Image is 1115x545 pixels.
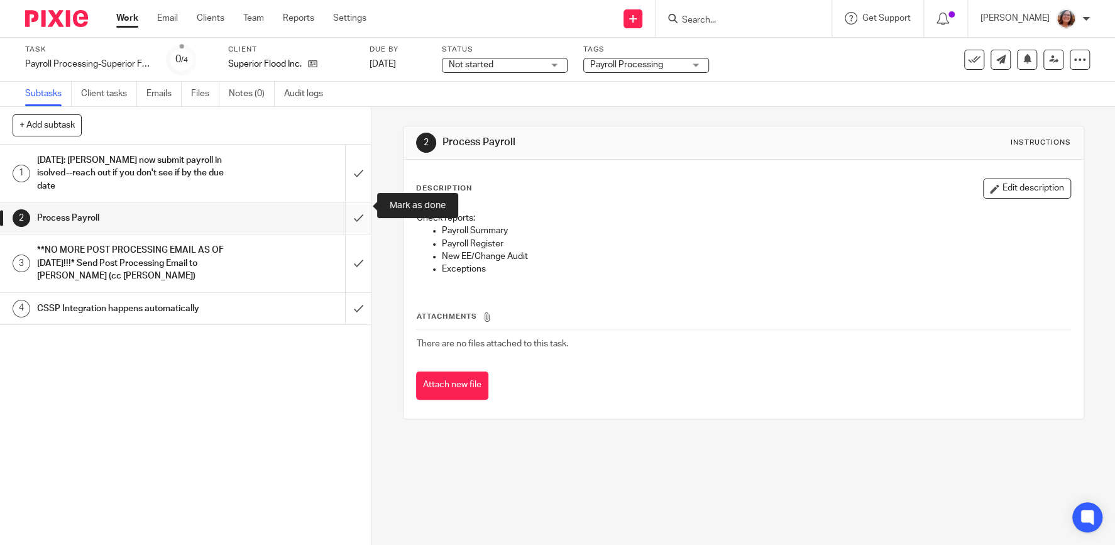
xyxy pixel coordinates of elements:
[243,12,264,25] a: Team
[13,255,30,272] div: 3
[191,82,219,106] a: Files
[228,58,302,70] p: Superior Flood Inc.
[416,372,488,400] button: Attach new file
[1011,138,1071,148] div: Instructions
[157,12,178,25] a: Email
[37,151,234,195] h1: [DATE]: [PERSON_NAME] now submit payroll in isolved--reach out if you don't see if by the due date
[13,300,30,317] div: 4
[370,45,426,55] label: Due by
[449,60,493,69] span: Not started
[13,209,30,227] div: 2
[980,12,1050,25] p: [PERSON_NAME]
[442,263,1070,275] p: Exceptions
[283,12,314,25] a: Reports
[681,15,794,26] input: Search
[81,82,137,106] a: Client tasks
[37,241,234,285] h1: **NO MORE POST PROCESSING EMAIL AS OF [DATE]!!!* Send Post Processing Email to [PERSON_NAME] (cc ...
[37,299,234,318] h1: CSSP Integration happens automatically
[442,250,1070,263] p: New EE/Change Audit
[146,82,182,106] a: Emails
[13,165,30,182] div: 1
[25,58,151,70] div: Payroll Processing-Superior Flood-Semi-Monthly -Salary 1 (EOM)
[284,82,332,106] a: Audit logs
[228,45,354,55] label: Client
[25,10,88,27] img: Pixie
[175,52,188,67] div: 0
[37,209,234,228] h1: Process Payroll
[181,57,188,63] small: /4
[116,12,138,25] a: Work
[417,212,1070,224] p: Check reports:
[1056,9,1076,29] img: LB%20Reg%20Headshot%208-2-23.jpg
[417,339,568,348] span: There are no files attached to this task.
[442,45,568,55] label: Status
[583,45,709,55] label: Tags
[333,12,366,25] a: Settings
[590,60,663,69] span: Payroll Processing
[442,238,1070,250] p: Payroll Register
[442,136,770,149] h1: Process Payroll
[417,313,477,320] span: Attachments
[229,82,275,106] a: Notes (0)
[416,133,436,153] div: 2
[370,60,396,69] span: [DATE]
[25,82,72,106] a: Subtasks
[862,14,911,23] span: Get Support
[25,45,151,55] label: Task
[13,114,82,136] button: + Add subtask
[416,184,472,194] p: Description
[197,12,224,25] a: Clients
[983,179,1071,199] button: Edit description
[442,224,1070,237] p: Payroll Summary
